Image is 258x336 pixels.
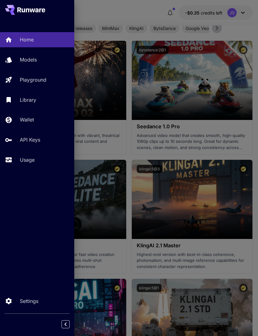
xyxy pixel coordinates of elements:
[20,36,34,43] p: Home
[66,319,74,330] div: Collapse sidebar
[20,76,46,83] p: Playground
[20,116,34,123] p: Wallet
[20,156,35,164] p: Usage
[20,136,40,143] p: API Keys
[20,297,38,305] p: Settings
[20,56,37,63] p: Models
[62,320,70,328] button: Collapse sidebar
[20,96,36,104] p: Library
